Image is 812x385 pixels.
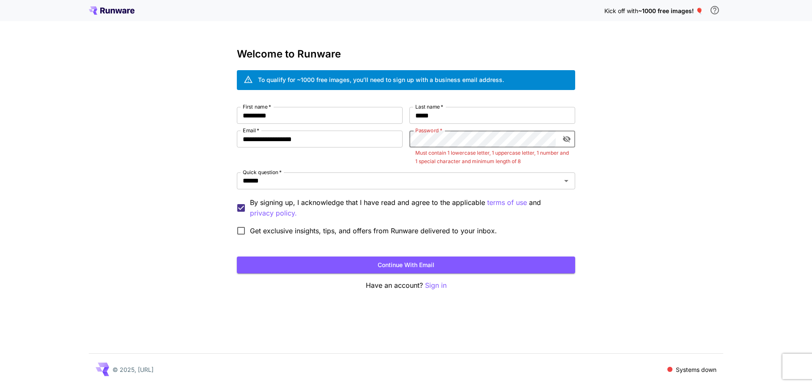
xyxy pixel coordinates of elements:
label: Last name [415,103,443,110]
p: terms of use [487,197,527,208]
button: toggle password visibility [559,131,574,147]
label: First name [243,103,271,110]
label: Quick question [243,169,282,176]
button: By signing up, I acknowledge that I have read and agree to the applicable and privacy policy. [487,197,527,208]
h3: Welcome to Runware [237,48,575,60]
label: Password [415,127,442,134]
p: Systems down [676,365,716,374]
button: In order to qualify for free credit, you need to sign up with a business email address and click ... [706,2,723,19]
span: ~1000 free images! 🎈 [638,7,703,14]
span: Get exclusive insights, tips, and offers from Runware delivered to your inbox. [250,226,497,236]
span: Kick off with [604,7,638,14]
p: privacy policy. [250,208,297,218]
p: By signing up, I acknowledge that I have read and agree to the applicable and [250,197,568,218]
div: To qualify for ~1000 free images, you’ll need to sign up with a business email address. [258,75,504,84]
button: By signing up, I acknowledge that I have read and agree to the applicable terms of use and [250,208,297,218]
p: Must contain 1 lowercase letter, 1 uppercase letter, 1 number and 1 special character and minimum... [415,149,569,166]
button: Continue with email [237,257,575,274]
p: © 2025, [URL] [112,365,154,374]
label: Email [243,127,259,134]
p: Have an account? [237,280,575,291]
button: Sign in [425,280,447,291]
button: Open [560,175,572,187]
